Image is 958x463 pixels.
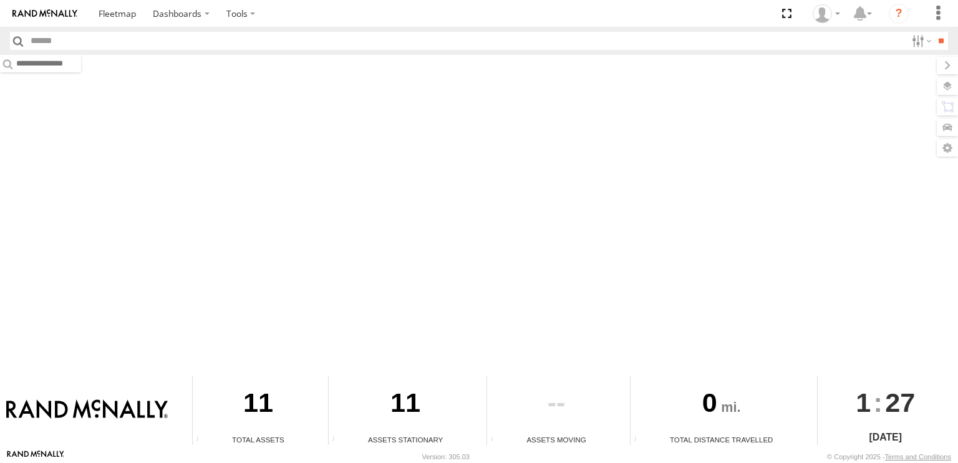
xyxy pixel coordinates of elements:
[885,453,951,461] a: Terms and Conditions
[808,4,844,23] div: Valeo Dash
[631,434,813,445] div: Total Distance Travelled
[12,9,77,18] img: rand-logo.svg
[889,4,909,24] i: ?
[487,436,506,445] div: Total number of assets current in transit.
[631,376,813,434] div: 0
[856,376,871,429] span: 1
[885,376,915,429] span: 27
[487,434,625,445] div: Assets Moving
[329,436,347,445] div: Total number of assets current stationary.
[193,434,324,445] div: Total Assets
[193,376,324,434] div: 11
[631,436,649,445] div: Total distance travelled by all assets within specified date range and applied filters
[422,453,470,461] div: Version: 305.03
[329,376,482,434] div: 11
[937,139,958,157] label: Map Settings
[7,451,64,463] a: Visit our Website
[907,32,934,50] label: Search Filter Options
[329,434,482,445] div: Assets Stationary
[6,399,168,421] img: Rand McNally
[818,376,954,429] div: :
[818,430,954,445] div: [DATE]
[827,453,951,461] div: © Copyright 2025 -
[193,436,211,445] div: Total number of Enabled Assets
